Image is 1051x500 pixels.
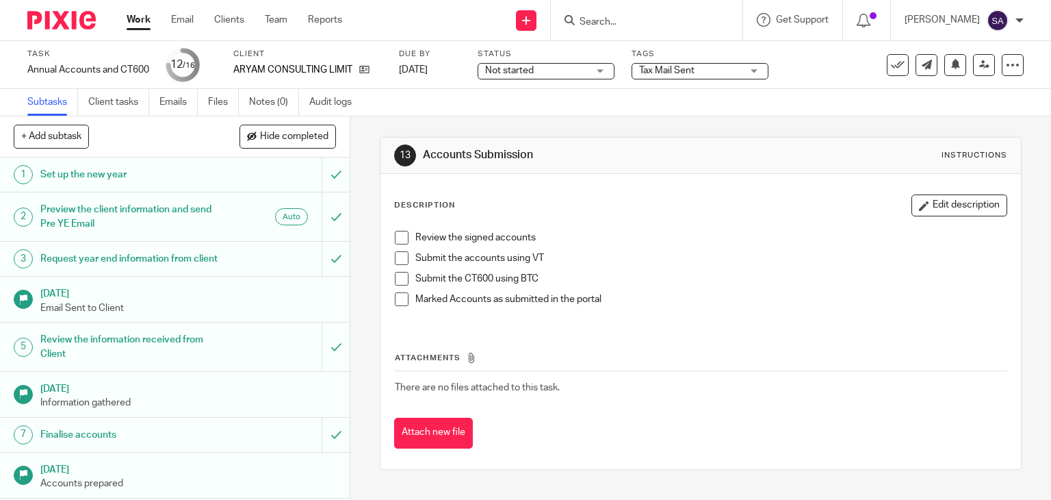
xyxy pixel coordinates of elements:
[395,354,460,362] span: Attachments
[394,145,416,166] div: 13
[905,13,980,27] p: [PERSON_NAME]
[208,89,239,116] a: Files
[942,150,1007,161] div: Instructions
[916,54,937,76] a: Send new email to ARYAM CONSULTING LIMITED
[415,272,1007,286] p: Submit the CT600 using BTC
[394,418,473,449] button: Attach new file
[159,89,198,116] a: Emails
[27,89,78,116] a: Subtasks
[239,125,336,148] button: Hide completed
[639,66,695,75] span: Tax Mail Sent
[423,148,729,162] h1: Accounts Submission
[399,65,428,75] span: [DATE]
[359,64,369,75] i: Open client page
[309,89,362,116] a: Audit logs
[394,200,455,211] p: Description
[14,249,33,268] div: 3
[578,16,701,29] input: Search
[399,49,460,60] label: Due by
[776,15,829,25] span: Get Support
[485,66,534,75] span: Not started
[14,425,33,445] div: 7
[395,383,560,392] span: There are no files attached to this task.
[40,379,336,396] h1: [DATE]
[275,208,308,225] div: Automated emails are sent as soon as the preceding subtask is completed.
[322,323,350,371] div: Mark as to do
[40,284,336,301] h1: [DATE]
[40,396,336,410] p: Information gathered
[40,329,219,364] h1: Review the information received from Client
[233,63,352,77] p: ARYAM CONSULTING LIMITED
[322,242,350,276] div: Mark as to do
[40,249,219,269] h1: Request year end information from client
[27,49,149,60] label: Task
[478,49,614,60] label: Status
[40,460,336,477] h1: [DATE]
[233,49,382,60] label: Client
[415,292,1007,306] p: Marked Accounts as submitted in the portal
[14,338,33,357] div: 5
[40,301,336,315] p: Email Sent to Client
[249,89,299,116] a: Notes (0)
[171,13,194,27] a: Email
[88,89,149,116] a: Client tasks
[308,13,342,27] a: Reports
[27,11,96,29] img: Pixie
[415,231,1007,245] p: Review the signed accounts
[14,125,89,148] button: + Add subtask
[987,10,1009,32] img: svg%3E
[944,54,966,76] button: Snooze task
[40,425,219,445] h1: Finalise accounts
[260,132,328,142] span: Hide completed
[322,192,350,241] div: Can't undo an automated email
[911,195,1007,216] button: Edit description
[322,418,350,452] div: Mark as to do
[40,477,336,490] p: Accounts prepared
[40,164,219,185] h1: Set up the new year
[183,62,195,69] small: /16
[40,199,219,234] h1: Preview the client information and send Pre YE Email
[973,54,995,76] a: Reassign task
[14,165,33,184] div: 1
[14,208,33,227] div: 2
[322,158,350,192] div: Mark as to do
[415,251,1007,265] p: Submit the accounts using VT
[265,13,287,27] a: Team
[27,63,149,77] div: Annual Accounts and CT600
[214,13,244,27] a: Clients
[170,57,195,73] div: 12
[127,13,151,27] a: Work
[632,49,768,60] label: Tags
